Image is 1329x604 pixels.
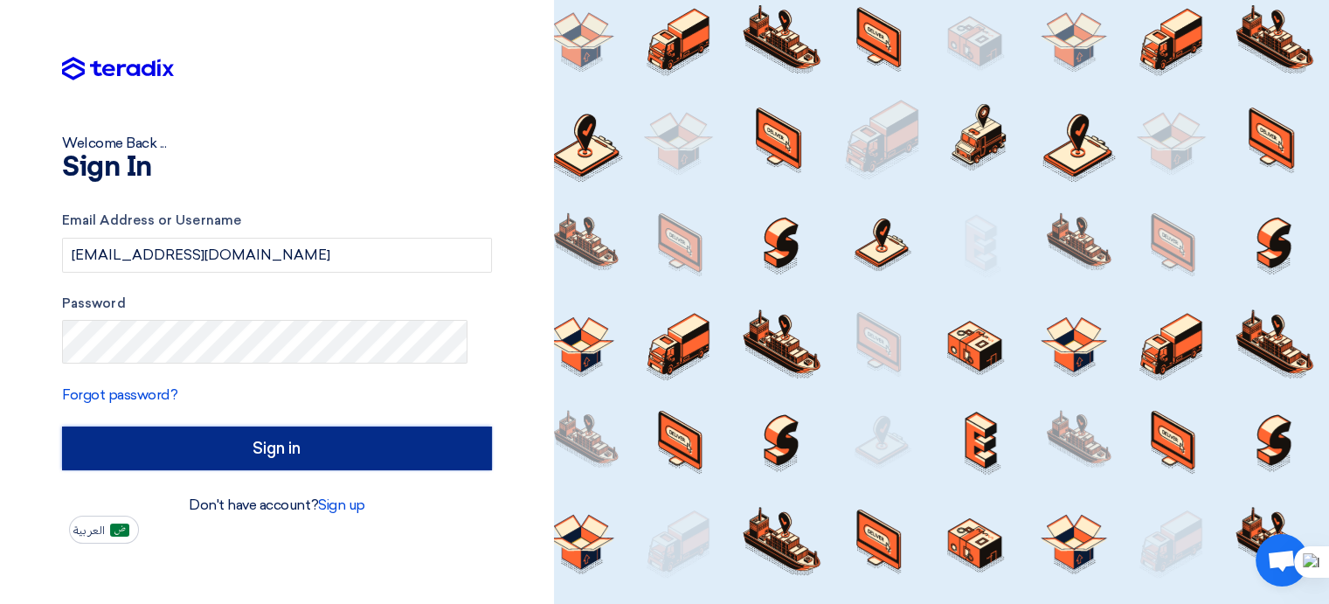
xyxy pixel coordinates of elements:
[73,524,105,537] span: العربية
[62,495,492,516] div: Don't have account?
[62,238,492,273] input: Enter your business email or username
[62,133,492,154] div: Welcome Back ...
[110,524,129,537] img: ar-AR.png
[62,427,492,470] input: Sign in
[62,57,174,81] img: Teradix logo
[69,516,139,544] button: العربية
[318,496,365,513] a: Sign up
[62,154,492,182] h1: Sign In
[62,294,492,314] label: Password
[62,211,492,231] label: Email Address or Username
[62,386,177,403] a: Forgot password?
[1256,534,1308,587] div: Open chat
